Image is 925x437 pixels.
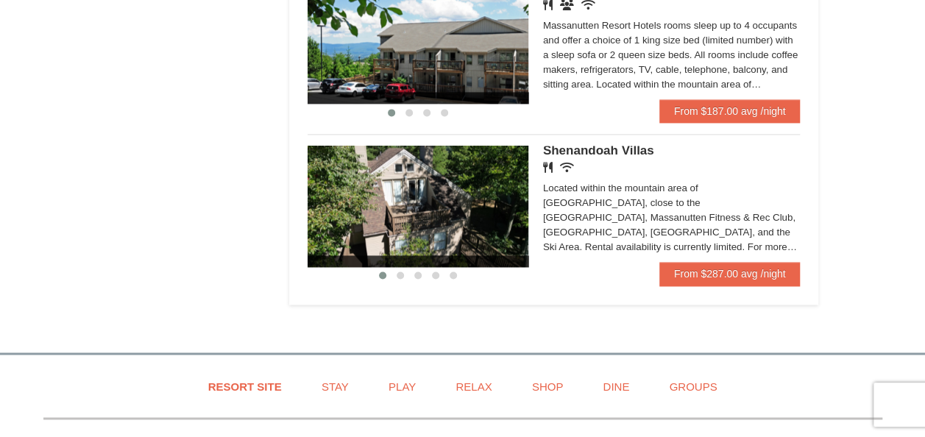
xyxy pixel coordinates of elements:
div: Massanutten Resort Hotels rooms sleep up to 4 occupants and offer a choice of 1 king size bed (li... [543,18,801,92]
a: From $287.00 avg /night [659,262,801,285]
div: Located within the mountain area of [GEOGRAPHIC_DATA], close to the [GEOGRAPHIC_DATA], Massanutte... [543,181,801,255]
a: Shop [514,369,582,402]
span: Shenandoah Villas [543,143,654,157]
a: Groups [651,369,735,402]
i: Restaurant [543,162,553,173]
a: Dine [584,369,648,402]
i: Wireless Internet (free) [560,162,574,173]
a: Stay [303,369,367,402]
a: Resort Site [190,369,300,402]
a: Play [370,369,434,402]
a: Relax [437,369,510,402]
a: From $187.00 avg /night [659,99,801,123]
